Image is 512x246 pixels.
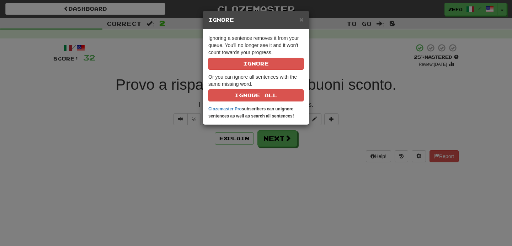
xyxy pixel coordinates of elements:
[208,73,304,101] p: Or you can ignore all sentences with the same missing word.
[299,16,304,23] button: Close
[208,58,304,70] button: Ignore
[208,106,294,119] strong: subscribers can unignore sentences as well as search all sentences!
[208,35,304,70] p: Ignoring a sentence removes it from your queue. You'll no longer see it and it won't count toward...
[208,89,304,101] button: Ignore All
[208,16,304,23] h5: Ignore
[208,106,242,111] a: Clozemaster Pro
[299,15,304,23] span: ×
